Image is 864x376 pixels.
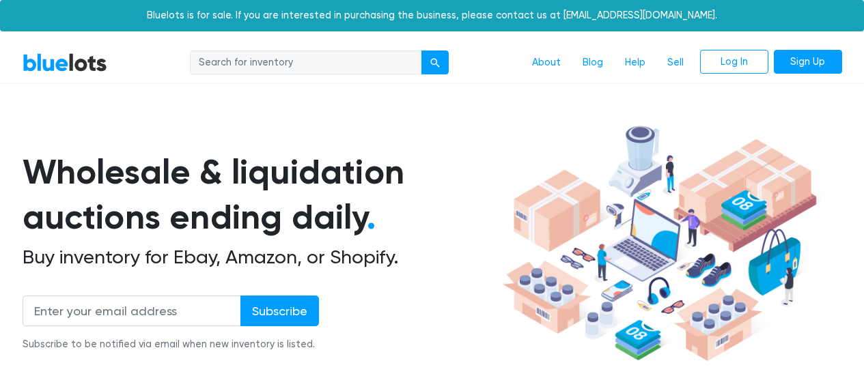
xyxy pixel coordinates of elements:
[240,295,319,326] input: Subscribe
[23,337,319,352] div: Subscribe to be notified via email when new inventory is listed.
[498,119,822,368] img: hero-ee84e7d0318cb26816c560f6b4441b76977f77a177738b4e94f68c95b2b83dbb.png
[656,50,695,76] a: Sell
[700,50,768,74] a: Log In
[23,246,498,269] h2: Buy inventory for Ebay, Amazon, or Shopify.
[572,50,614,76] a: Blog
[614,50,656,76] a: Help
[23,53,107,72] a: BlueLots
[367,197,376,237] span: .
[23,149,498,240] h1: Wholesale & liquidation auctions ending daily
[23,295,241,326] input: Enter your email address
[190,50,422,75] input: Search for inventory
[774,50,842,74] a: Sign Up
[521,50,572,76] a: About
